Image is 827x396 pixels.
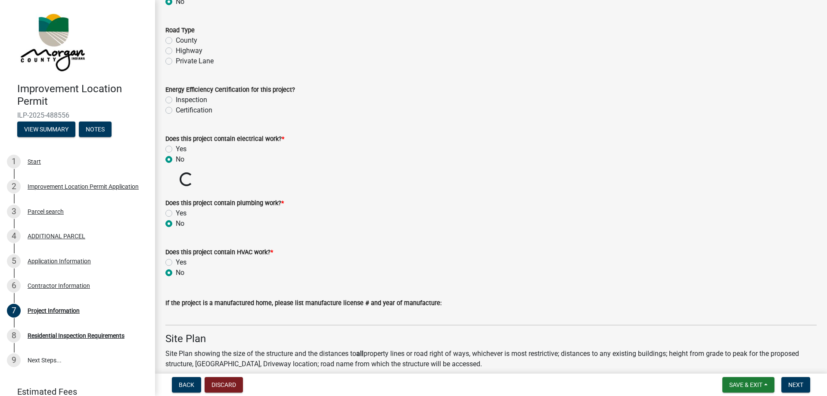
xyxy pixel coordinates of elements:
[28,333,124,339] div: Residential Inspection Requirements
[781,377,810,393] button: Next
[7,353,21,367] div: 9
[79,126,112,133] wm-modal-confirm: Notes
[7,205,21,218] div: 3
[7,180,21,193] div: 2
[17,122,75,137] button: View Summary
[28,209,64,215] div: Parcel search
[7,229,21,243] div: 4
[722,377,774,393] button: Save & Exit
[165,28,195,34] label: Road Type
[729,381,762,388] span: Save & Exit
[176,218,184,229] label: No
[788,381,803,388] span: Next
[176,95,207,105] label: Inspection
[165,333,817,345] h4: Site Plan
[28,283,90,289] div: Contractor Information
[7,329,21,343] div: 8
[28,159,41,165] div: Start
[205,377,243,393] button: Discard
[176,144,187,154] label: Yes
[176,268,184,278] label: No
[179,381,194,388] span: Back
[176,46,202,56] label: Highway
[165,300,441,306] label: If the project is a manufactured home, please list manufacture license # and year of manufacture:
[165,200,284,206] label: Does this project contain plumbing work?
[7,304,21,318] div: 7
[17,9,87,74] img: Morgan County, Indiana
[165,249,273,256] label: Does this project contain HVAC work?
[165,349,817,369] p: Site Plan showing the size of the structure and the distances to property lines or road right of ...
[176,56,214,66] label: Private Lane
[17,83,148,108] h4: Improvement Location Permit
[28,184,139,190] div: Improvement Location Permit Application
[28,308,80,314] div: Project Information
[172,377,201,393] button: Back
[176,154,184,165] label: No
[7,155,21,168] div: 1
[79,122,112,137] button: Notes
[356,349,364,358] strong: all
[176,105,212,115] label: Certification
[28,258,91,264] div: Application Information
[165,87,295,93] label: Energy Efficiency Certification for this project?
[176,35,197,46] label: County
[176,208,187,218] label: Yes
[7,254,21,268] div: 5
[165,136,284,142] label: Does this project contain electrical work?
[17,126,75,133] wm-modal-confirm: Summary
[28,233,85,239] div: ADDITIONAL PARCEL
[176,257,187,268] label: Yes
[7,279,21,293] div: 6
[17,111,138,119] span: ILP-2025-488556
